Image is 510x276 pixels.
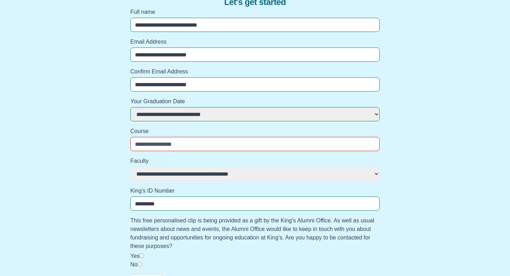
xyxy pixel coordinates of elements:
label: Confirm Email Address [130,67,380,76]
label: King's ID Number [130,187,380,195]
label: Full name [130,8,380,16]
label: No [130,261,137,267]
label: This free personalised clip is being provided as a gift by the King’s Alumni Office. As well as u... [130,216,380,250]
label: Email Address [130,38,380,46]
label: Faculty [130,157,380,165]
label: Course [130,127,380,136]
label: Your Graduation Date [130,97,380,106]
label: Yes [130,253,140,259]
